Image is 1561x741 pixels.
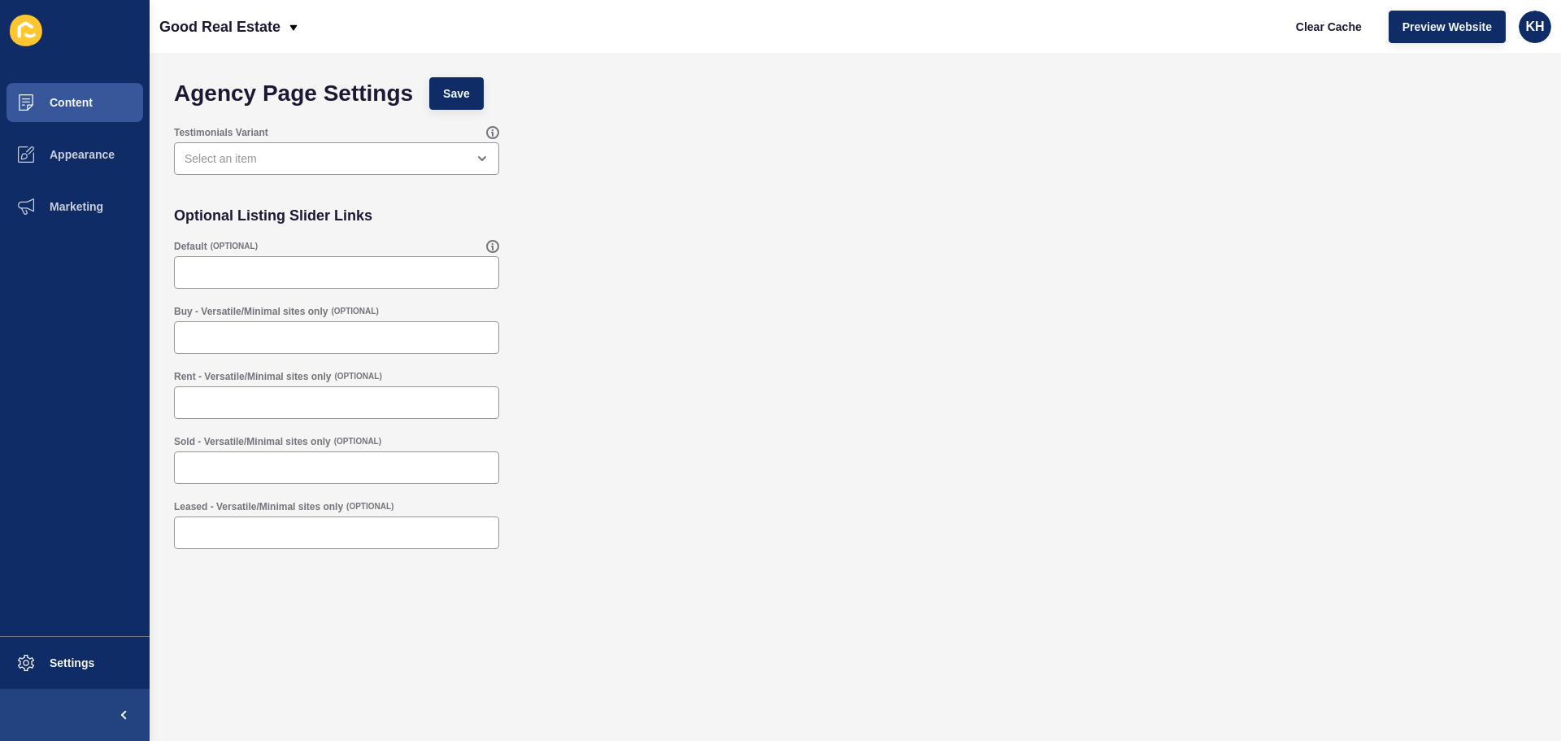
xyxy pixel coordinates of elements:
[1389,11,1506,43] button: Preview Website
[174,305,328,318] label: Buy - Versatile/Minimal sites only
[174,142,499,175] div: open menu
[331,306,378,317] span: (OPTIONAL)
[174,207,372,224] h2: Optional Listing Slider Links
[174,370,331,383] label: Rent - Versatile/Minimal sites only
[429,77,484,110] button: Save
[211,241,258,252] span: (OPTIONAL)
[174,85,413,102] h1: Agency Page Settings
[159,7,280,47] p: Good Real Estate
[334,371,381,382] span: (OPTIONAL)
[346,501,394,512] span: (OPTIONAL)
[1402,19,1492,35] span: Preview Website
[174,240,207,253] label: Default
[174,126,268,139] label: Testimonials Variant
[334,436,381,447] span: (OPTIONAL)
[1296,19,1362,35] span: Clear Cache
[1282,11,1376,43] button: Clear Cache
[443,85,470,102] span: Save
[174,500,343,513] label: Leased - Versatile/Minimal sites only
[1525,19,1544,35] span: KH
[174,435,331,448] label: Sold - Versatile/Minimal sites only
